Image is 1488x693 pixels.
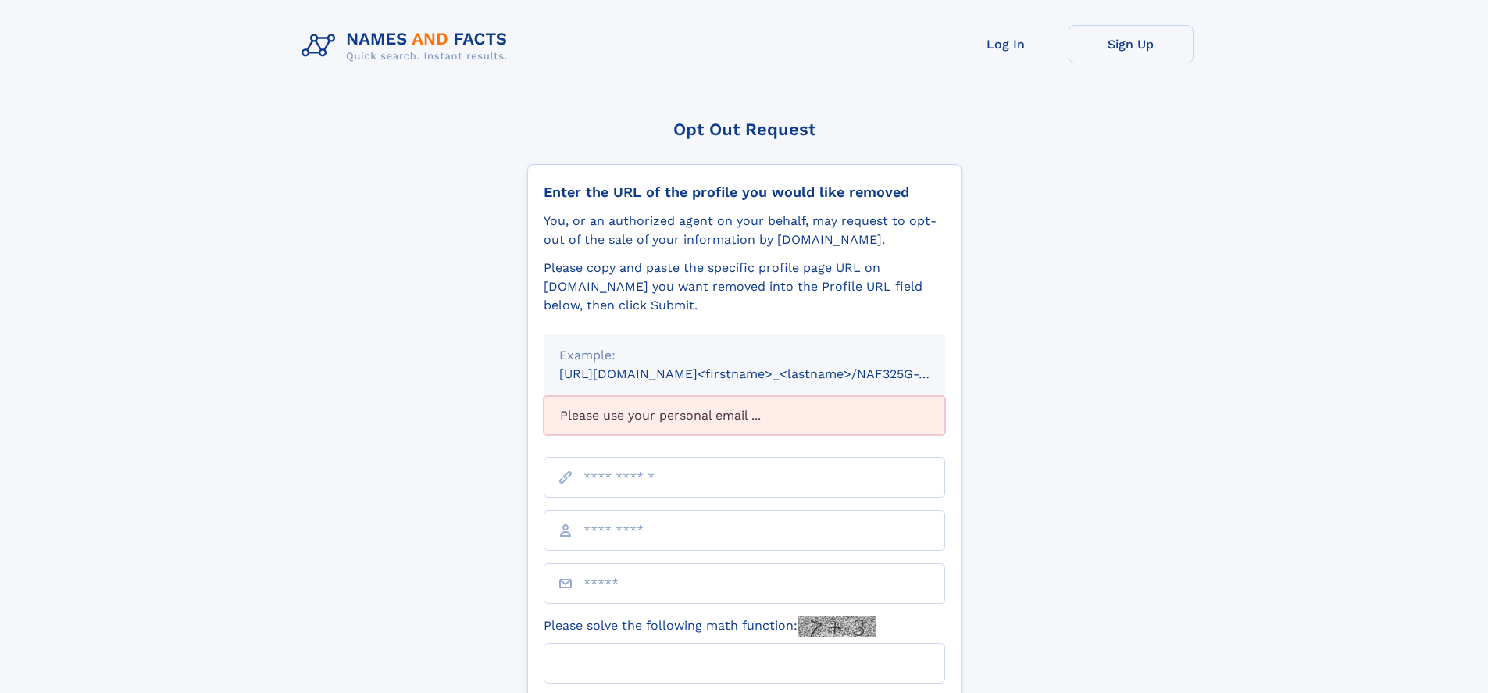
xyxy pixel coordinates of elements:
div: Opt Out Request [527,120,962,139]
div: Enter the URL of the profile you would like removed [544,184,945,201]
div: Please use your personal email ... [544,396,945,435]
img: Logo Names and Facts [295,25,520,67]
label: Please solve the following math function: [544,616,876,637]
div: Example: [559,346,930,365]
div: Please copy and paste the specific profile page URL on [DOMAIN_NAME] you want removed into the Pr... [544,259,945,315]
div: You, or an authorized agent on your behalf, may request to opt-out of the sale of your informatio... [544,212,945,249]
small: [URL][DOMAIN_NAME]<firstname>_<lastname>/NAF325G-xxxxxxxx [559,366,975,381]
a: Sign Up [1069,25,1194,63]
a: Log In [944,25,1069,63]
